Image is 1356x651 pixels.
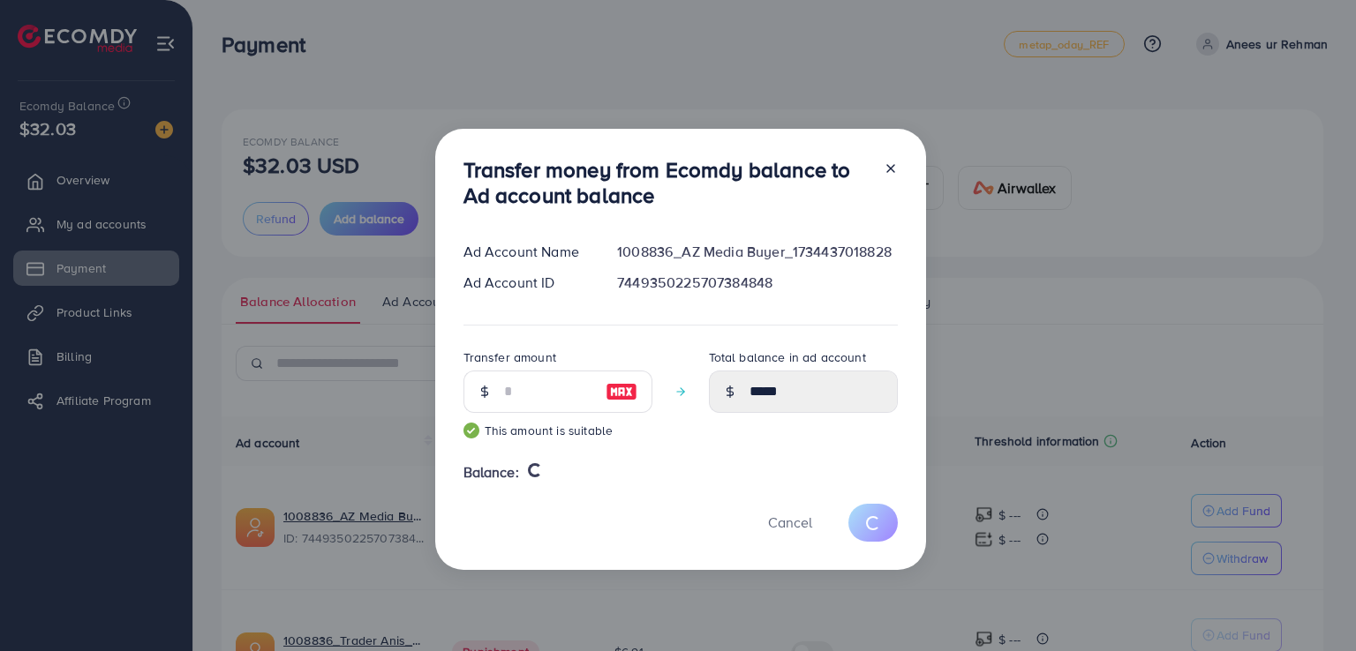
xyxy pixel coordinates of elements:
[603,242,911,262] div: 1008836_AZ Media Buyer_1734437018828
[449,273,604,293] div: Ad Account ID
[709,348,866,366] label: Total balance in ad account
[1281,572,1343,638] iframe: Chat
[746,504,834,542] button: Cancel
[463,462,519,483] span: Balance:
[768,513,812,532] span: Cancel
[463,348,556,366] label: Transfer amount
[449,242,604,262] div: Ad Account Name
[463,423,479,438] img: guide
[463,157,870,208] h3: Transfer money from Ecomdy balance to Ad account balance
[606,381,637,402] img: image
[463,422,652,439] small: This amount is suitable
[603,273,911,293] div: 7449350225707384848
